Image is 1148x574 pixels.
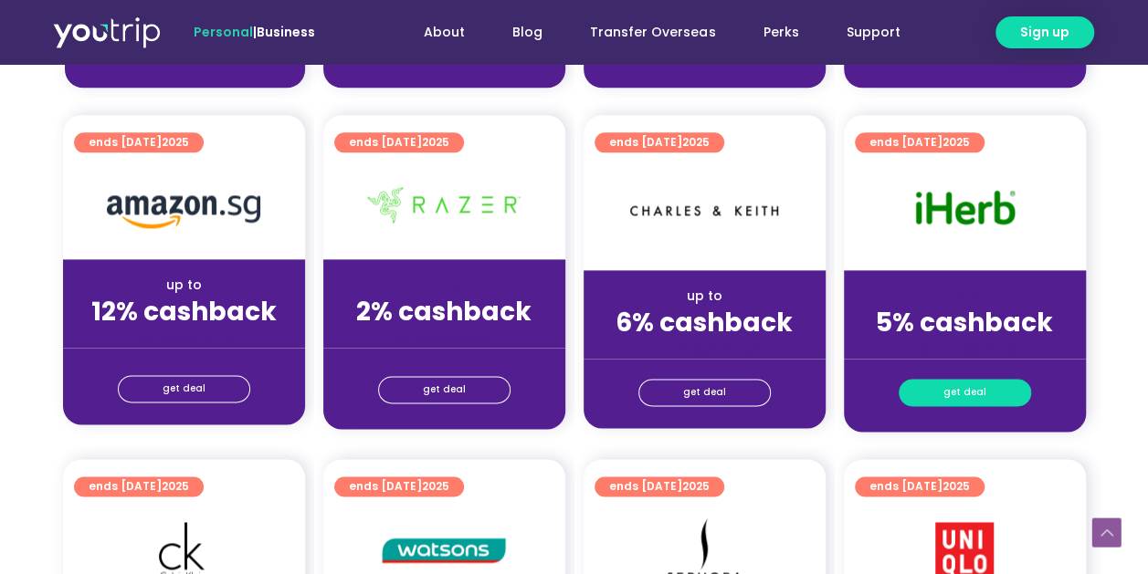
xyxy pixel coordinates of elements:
[595,132,724,152] a: ends [DATE]2025
[89,132,189,152] span: ends [DATE]
[869,132,970,152] span: ends [DATE]
[74,132,204,152] a: ends [DATE]2025
[739,16,822,49] a: Perks
[118,375,250,402] a: get deal
[682,478,710,494] span: 2025
[400,16,489,49] a: About
[78,329,290,348] div: (for stays only)
[595,476,724,496] a: ends [DATE]2025
[489,16,566,49] a: Blog
[91,294,277,329] strong: 12% cashback
[899,379,1031,406] a: get deal
[598,339,811,359] div: (for stays only)
[943,134,970,150] span: 2025
[334,132,464,152] a: ends [DATE]2025
[995,16,1094,48] a: Sign up
[876,305,1053,340] strong: 5% cashback
[364,16,923,49] nav: Menu
[334,476,464,496] a: ends [DATE]2025
[194,23,315,41] span: |
[78,276,290,295] div: up to
[194,23,253,41] span: Personal
[349,132,449,152] span: ends [DATE]
[89,476,189,496] span: ends [DATE]
[822,16,923,49] a: Support
[858,339,1071,359] div: (for stays only)
[943,478,970,494] span: 2025
[338,329,551,348] div: (for stays only)
[869,476,970,496] span: ends [DATE]
[638,379,771,406] a: get deal
[257,23,315,41] a: Business
[162,478,189,494] span: 2025
[683,380,726,405] span: get deal
[609,132,710,152] span: ends [DATE]
[943,380,986,405] span: get deal
[378,376,511,403] a: get deal
[566,16,739,49] a: Transfer Overseas
[1020,23,1069,42] span: Sign up
[609,476,710,496] span: ends [DATE]
[163,376,205,402] span: get deal
[682,134,710,150] span: 2025
[858,287,1071,306] div: up to
[422,478,449,494] span: 2025
[423,377,466,402] span: get deal
[162,134,189,150] span: 2025
[74,476,204,496] a: ends [DATE]2025
[855,132,985,152] a: ends [DATE]2025
[598,287,811,306] div: up to
[855,476,985,496] a: ends [DATE]2025
[616,305,793,340] strong: 6% cashback
[422,134,449,150] span: 2025
[338,276,551,295] div: up to
[349,476,449,496] span: ends [DATE]
[356,294,532,329] strong: 2% cashback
